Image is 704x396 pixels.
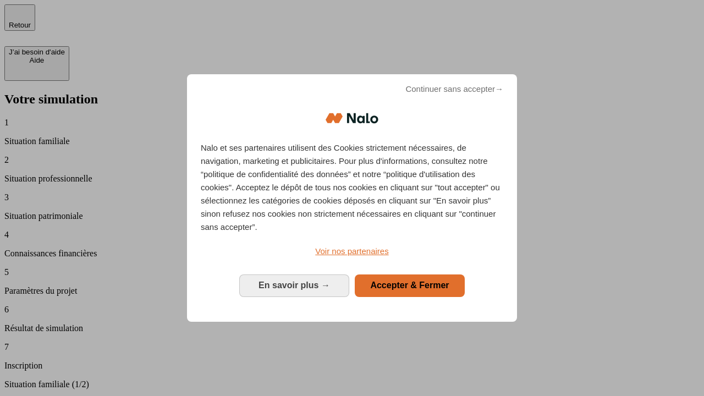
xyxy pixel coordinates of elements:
[315,246,388,256] span: Voir nos partenaires
[370,280,449,290] span: Accepter & Fermer
[187,74,517,321] div: Bienvenue chez Nalo Gestion du consentement
[239,274,349,296] button: En savoir plus: Configurer vos consentements
[201,245,503,258] a: Voir nos partenaires
[258,280,330,290] span: En savoir plus →
[326,102,378,135] img: Logo
[355,274,465,296] button: Accepter & Fermer: Accepter notre traitement des données et fermer
[405,82,503,96] span: Continuer sans accepter→
[201,141,503,234] p: Nalo et ses partenaires utilisent des Cookies strictement nécessaires, de navigation, marketing e...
